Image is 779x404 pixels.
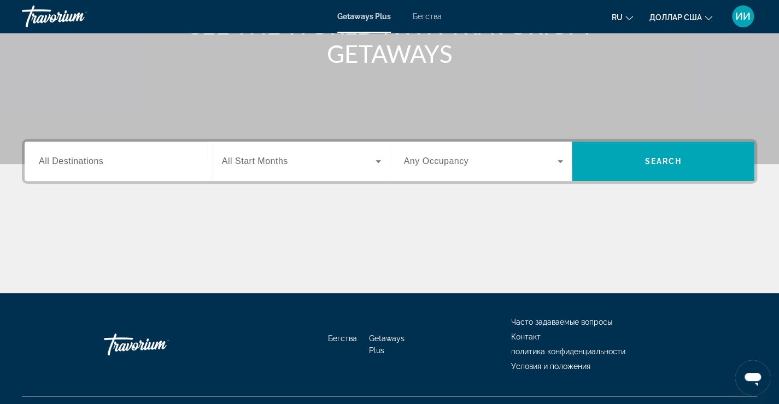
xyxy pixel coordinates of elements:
button: Поиск [572,142,754,181]
button: Изменить язык [612,9,633,25]
font: ИИ [735,10,751,22]
input: Выберите пункт назначения [39,155,198,168]
span: All Start Months [222,156,288,166]
span: All Destinations [39,156,103,166]
button: Меню пользователя [729,5,757,28]
a: Getaways Plus [369,334,405,355]
a: Часто задаваемые вопросы [511,318,612,326]
span: Any Occupancy [404,156,469,166]
a: политика конфиденциальности [511,347,625,356]
font: ru [612,13,623,22]
a: Контакт [511,332,541,341]
h1: SEE THE WORLD WITH TRAVORIUM GETAWAYS [185,11,595,68]
font: доллар США [649,13,702,22]
a: Бегства [413,12,442,21]
a: Условия и положения [511,362,590,371]
div: Виджет поиска [25,142,754,181]
button: Изменить валюту [649,9,712,25]
a: Иди домой [104,328,213,361]
iframe: Кнопка запуска окна обмена сообщениями [735,360,770,395]
span: Search [645,157,682,166]
a: Бегства [328,334,357,343]
a: Травориум [22,2,131,31]
a: Getaways Plus [337,12,391,21]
